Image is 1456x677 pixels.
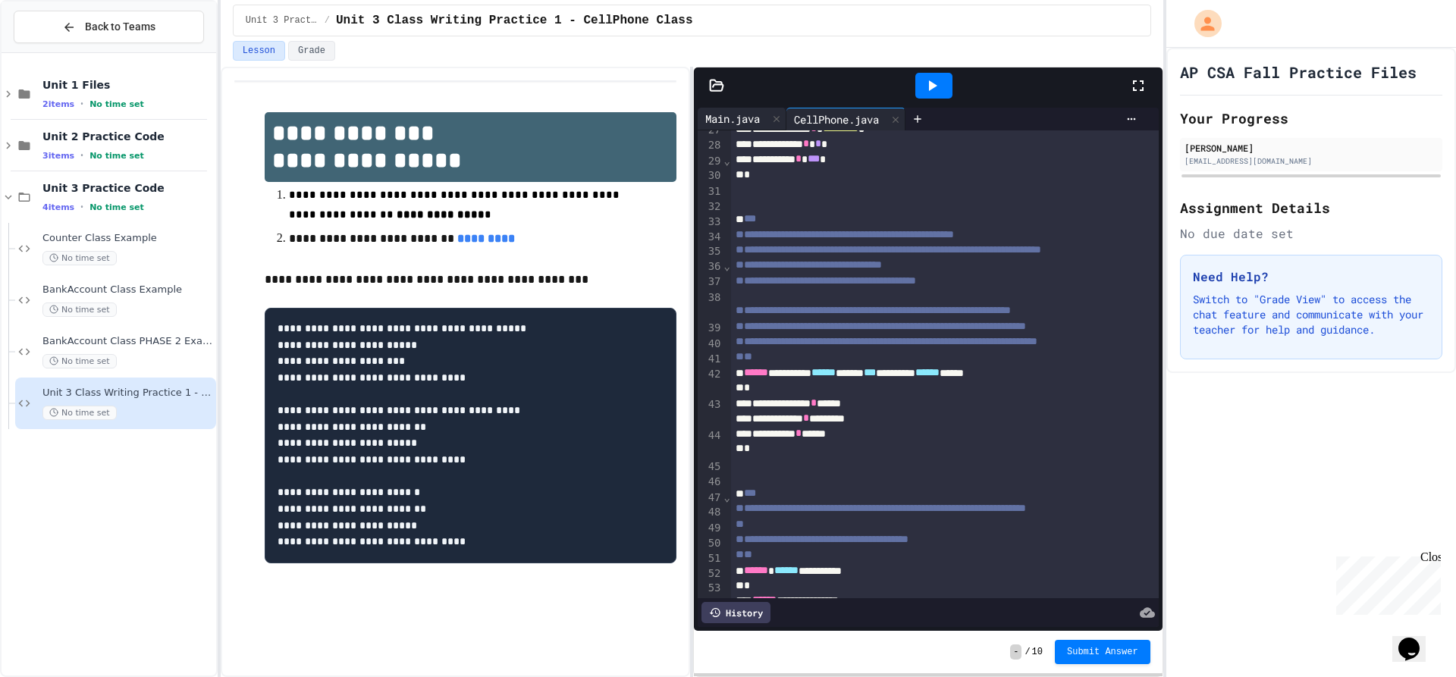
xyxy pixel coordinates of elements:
div: CellPhone.java [786,108,905,130]
div: [PERSON_NAME] [1185,141,1438,155]
div: 49 [698,521,723,536]
h1: AP CSA Fall Practice Files [1180,61,1417,83]
div: CellPhone.java [786,111,886,127]
span: Counter Class Example [42,232,213,245]
div: 42 [698,367,723,398]
span: Back to Teams [85,19,155,35]
span: Submit Answer [1067,646,1138,658]
div: 33 [698,215,723,230]
div: 32 [698,199,723,215]
div: My Account [1178,6,1225,41]
div: 50 [698,536,723,551]
div: 38 [698,290,723,321]
div: 44 [698,428,723,459]
span: Unit 3 Class Writing Practice 1 - CellPhone Class [336,11,692,30]
span: Fold line [723,155,731,167]
span: 2 items [42,99,74,109]
div: 35 [698,244,723,259]
div: 30 [698,168,723,183]
span: Unit 3 Practice Code [246,14,318,27]
span: - [1010,644,1021,660]
span: No time set [42,251,117,265]
button: Back to Teams [14,11,204,43]
span: Unit 1 Files [42,78,213,92]
div: 54 [698,596,723,611]
div: 31 [698,184,723,199]
div: 53 [698,581,723,596]
span: No time set [42,406,117,420]
span: • [80,149,83,161]
span: BankAccount Class Example [42,284,213,296]
iframe: chat widget [1330,550,1441,615]
div: 48 [698,505,723,520]
div: 43 [698,397,723,428]
span: • [80,201,83,213]
div: [EMAIL_ADDRESS][DOMAIN_NAME] [1185,155,1438,167]
div: 41 [698,352,723,367]
span: BankAccount Class PHASE 2 Example [42,335,213,348]
span: 3 items [42,151,74,161]
span: Unit 2 Practice Code [42,130,213,143]
h2: Your Progress [1180,108,1442,129]
div: 52 [698,566,723,581]
span: No time set [89,202,144,212]
div: Main.java [698,111,767,127]
span: Unit 3 Practice Code [42,181,213,195]
div: 27 [698,123,723,138]
div: 34 [698,230,723,245]
div: 51 [698,551,723,566]
span: • [80,98,83,110]
div: 37 [698,274,723,290]
span: Unit 3 Class Writing Practice 1 - CellPhone Class [42,387,213,400]
span: / [325,14,330,27]
div: 28 [698,138,723,153]
div: 45 [698,459,723,475]
span: No time set [42,302,117,317]
span: / [1025,646,1030,658]
div: 40 [698,337,723,352]
div: Chat with us now!Close [6,6,105,96]
div: 36 [698,259,723,274]
div: 29 [698,154,723,169]
span: No time set [89,99,144,109]
div: 39 [698,321,723,336]
iframe: chat widget [1392,616,1441,662]
div: 47 [698,491,723,506]
div: 46 [698,475,723,490]
button: Lesson [233,41,285,61]
span: 4 items [42,202,74,212]
div: History [701,602,770,623]
span: No time set [42,354,117,368]
h2: Assignment Details [1180,197,1442,218]
span: 10 [1032,646,1043,658]
h3: Need Help? [1193,268,1429,286]
button: Submit Answer [1055,640,1150,664]
span: Fold line [723,491,731,503]
span: Fold line [723,597,731,609]
span: No time set [89,151,144,161]
p: Switch to "Grade View" to access the chat feature and communicate with your teacher for help and ... [1193,292,1429,337]
div: Main.java [698,108,786,130]
div: No due date set [1180,224,1442,243]
span: Fold line [723,260,731,272]
button: Grade [288,41,335,61]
